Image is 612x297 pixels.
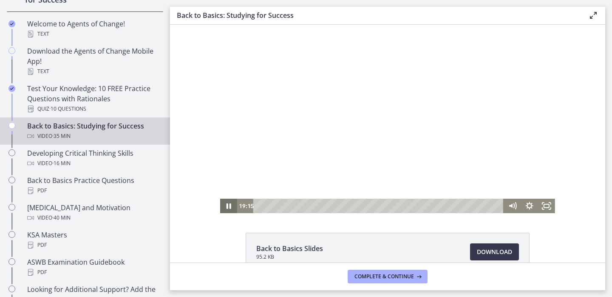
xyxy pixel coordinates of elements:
div: PDF [27,240,160,250]
div: ASWB Examination Guidebook [27,257,160,277]
div: PDF [27,267,160,277]
div: Text [27,66,160,77]
span: Download [477,247,512,257]
span: · 10 Questions [49,104,86,114]
button: Complete & continue [348,270,428,283]
iframe: Video Lesson [170,25,605,213]
a: Download [470,243,519,260]
span: 95.2 KB [256,254,323,260]
button: Show settings menu [351,174,368,188]
h3: Back to Basics: Studying for Success [177,10,575,20]
div: [MEDICAL_DATA] and Motivation [27,203,160,223]
button: Fullscreen [368,174,385,188]
div: Download the Agents of Change Mobile App! [27,46,160,77]
span: Complete & continue [354,273,414,280]
div: Video [27,158,160,168]
div: Test Your Knowledge: 10 FREE Practice Questions with Rationales [27,83,160,114]
i: Completed [8,20,15,27]
div: Welcome to Agents of Change! [27,19,160,39]
div: Video [27,131,160,141]
button: Mute [334,174,351,188]
span: · 40 min [52,213,71,223]
div: Back to Basics Practice Questions [27,175,160,196]
span: · 16 min [52,158,71,168]
div: KSA Masters [27,230,160,250]
span: Back to Basics Slides [256,243,323,254]
div: Back to Basics: Studying for Success [27,121,160,141]
i: Completed [8,85,15,92]
div: Developing Critical Thinking Skills [27,148,160,168]
span: · 35 min [52,131,71,141]
div: PDF [27,186,160,196]
div: Text [27,29,160,39]
div: Video [27,213,160,223]
div: Quiz [27,104,160,114]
